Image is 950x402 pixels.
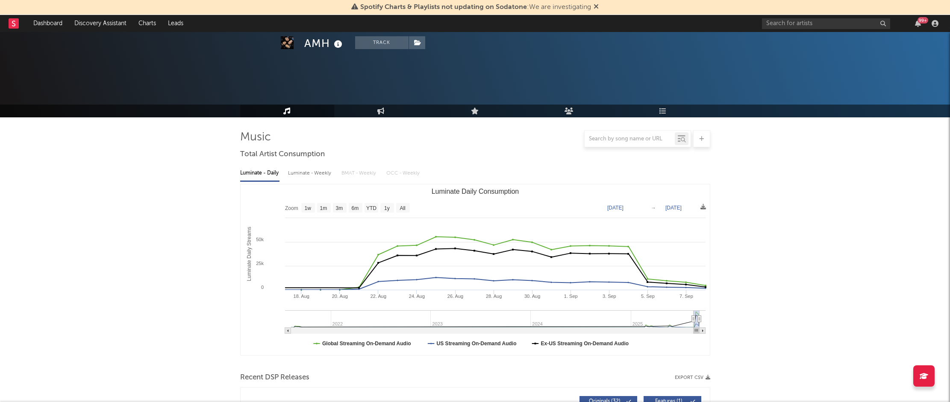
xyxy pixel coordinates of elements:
[240,149,325,160] span: Total Artist Consumption
[261,285,263,290] text: 0
[541,341,629,347] text: Ex-US Streaming On-Demand Audio
[68,15,132,32] a: Discovery Assistant
[335,205,343,211] text: 3m
[366,205,376,211] text: YTD
[256,261,264,266] text: 25k
[400,205,405,211] text: All
[360,4,527,11] span: Spotify Charts & Playlists not updating on Sodatone
[564,294,577,299] text: 1. Sep
[762,18,890,29] input: Search for artists
[132,15,162,32] a: Charts
[675,375,710,380] button: Export CSV
[304,205,311,211] text: 1w
[915,20,921,27] button: 99+
[447,294,463,299] text: 26. Aug
[409,294,424,299] text: 24. Aug
[602,294,616,299] text: 3. Sep
[485,294,501,299] text: 28. Aug
[285,205,298,211] text: Zoom
[288,166,333,181] div: Luminate - Weekly
[246,227,252,281] text: Luminate Daily Streams
[241,184,710,355] svg: Luminate Daily Consumption
[320,205,327,211] text: 1m
[641,294,654,299] text: 5. Sep
[240,373,309,383] span: Recent DSP Releases
[351,205,359,211] text: 6m
[370,294,386,299] text: 22. Aug
[524,294,540,299] text: 30. Aug
[585,136,675,143] input: Search by song name or URL
[607,205,624,211] text: [DATE]
[360,4,591,11] span: : We are investigating
[332,294,347,299] text: 20. Aug
[665,205,682,211] text: [DATE]
[27,15,68,32] a: Dashboard
[240,166,279,181] div: Luminate - Daily
[918,17,928,23] div: 99 +
[304,36,344,50] div: AMH
[384,205,390,211] text: 1y
[322,341,411,347] text: Global Streaming On-Demand Audio
[162,15,189,32] a: Leads
[256,237,264,242] text: 50k
[594,4,599,11] span: Dismiss
[436,341,516,347] text: US Streaming On-Demand Audio
[431,188,519,195] text: Luminate Daily Consumption
[651,205,656,211] text: →
[679,294,693,299] text: 7. Sep
[293,294,309,299] text: 18. Aug
[355,36,409,49] button: Track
